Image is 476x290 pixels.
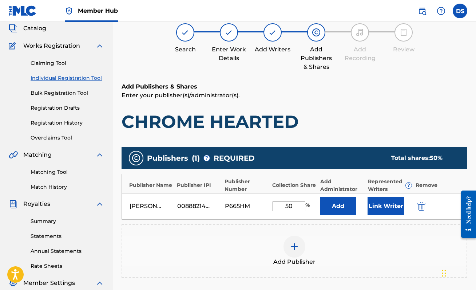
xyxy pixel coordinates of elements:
[268,28,277,37] img: step indicator icon for Add Writers
[147,153,188,164] span: Publishers
[211,45,247,63] div: Enter Work Details
[416,181,460,189] div: Remove
[415,4,429,18] a: Public Search
[320,197,356,215] button: Add
[31,74,104,82] a: Individual Registration Tool
[417,202,425,211] img: 12a2ab48e56ec057fbd8.svg
[23,42,80,50] span: Works Registration
[368,197,404,215] button: Link Writer
[31,134,104,142] a: Overclaims Tool
[356,28,364,37] img: step indicator icon for Add Recording
[305,201,312,211] span: %
[385,45,422,54] div: Review
[9,150,18,159] img: Matching
[368,178,412,193] div: Represented Writers
[437,7,445,15] img: help
[272,181,316,189] div: Collection Share
[122,91,467,100] p: Enter your publisher(s)/administrator(s).
[23,200,50,208] span: Royalties
[31,262,104,270] a: Rate Sheets
[129,181,173,189] div: Publisher Name
[31,232,104,240] a: Statements
[290,242,299,251] img: add
[298,45,334,71] div: Add Publishers & Shares
[31,247,104,255] a: Annual Statements
[23,24,46,33] span: Catalog
[453,4,467,18] div: User Menu
[31,168,104,176] a: Matching Tool
[320,178,364,193] div: Add Administrator
[406,183,412,188] span: ?
[31,183,104,191] a: Match History
[9,24,46,33] a: CatalogCatalog
[122,111,467,133] h1: CHROME HEARTED
[23,150,52,159] span: Matching
[9,24,17,33] img: Catalog
[167,45,203,54] div: Search
[399,28,408,37] img: step indicator icon for Review
[273,258,316,266] span: Add Publisher
[192,153,200,164] span: ( 1 )
[31,119,104,127] a: Registration History
[440,255,476,290] iframe: Chat Widget
[31,104,104,112] a: Registration Drafts
[430,154,443,161] span: 50 %
[434,4,448,18] div: Help
[9,42,18,50] img: Works Registration
[214,153,255,164] span: REQUIRED
[23,279,75,287] span: Member Settings
[95,42,104,50] img: expand
[9,279,17,287] img: Member Settings
[181,28,190,37] img: step indicator icon for Search
[132,154,140,162] img: publishers
[95,279,104,287] img: expand
[177,181,221,189] div: Publisher IPI
[456,185,476,243] iframe: Resource Center
[418,7,427,15] img: search
[312,28,321,37] img: step indicator icon for Add Publishers & Shares
[225,28,233,37] img: step indicator icon for Enter Work Details
[95,200,104,208] img: expand
[225,178,269,193] div: Publisher Number
[95,150,104,159] img: expand
[65,7,74,15] img: Top Rightsholder
[78,7,118,15] span: Member Hub
[254,45,291,54] div: Add Writers
[204,155,210,161] span: ?
[342,45,378,63] div: Add Recording
[31,59,104,67] a: Claiming Tool
[31,89,104,97] a: Bulk Registration Tool
[9,5,37,16] img: MLC Logo
[122,82,467,91] h6: Add Publishers & Shares
[31,217,104,225] a: Summary
[391,154,453,162] div: Total shares:
[442,262,446,284] div: Drag
[9,200,17,208] img: Royalties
